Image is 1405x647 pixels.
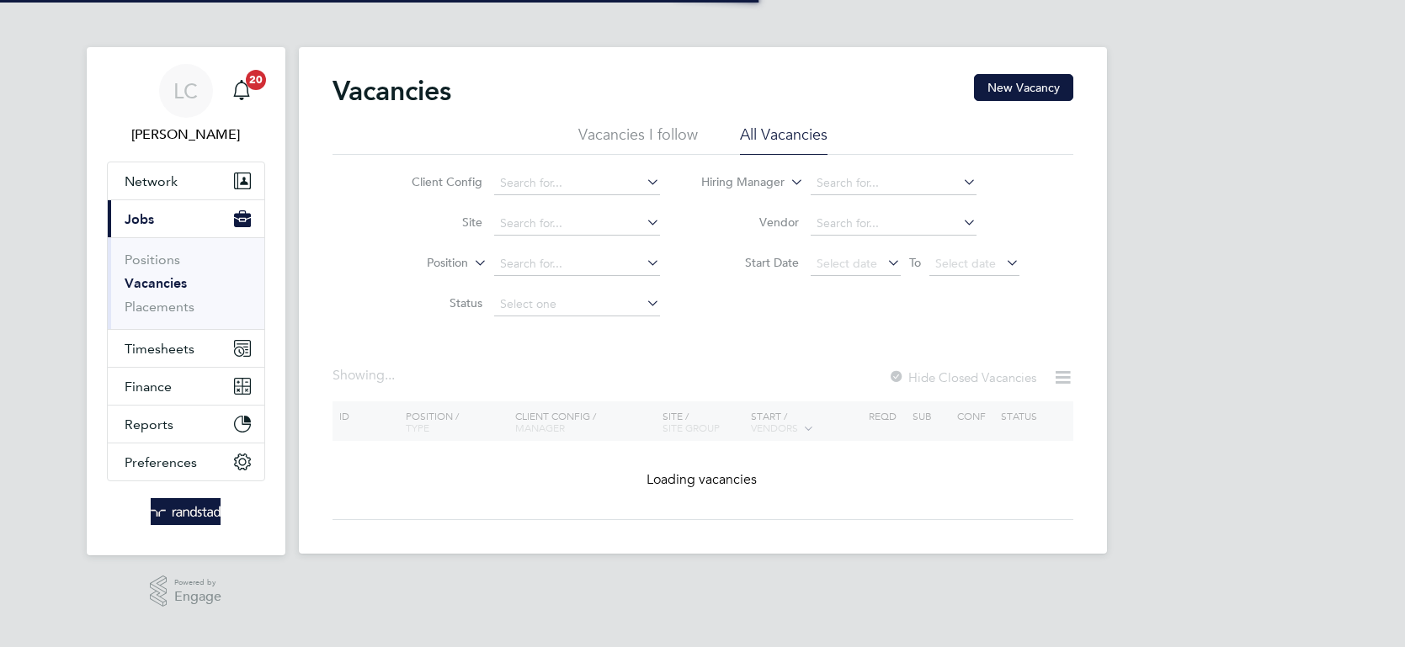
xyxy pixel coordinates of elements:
span: Select date [817,256,877,271]
span: Select date [935,256,996,271]
button: Preferences [108,443,264,480]
button: Jobs [108,200,264,237]
a: Positions [125,252,180,268]
img: randstad-logo-retina.png [151,498,221,525]
label: Vendor [702,215,799,230]
a: Go to home page [107,498,265,525]
button: Network [108,162,264,199]
nav: Main navigation [87,47,285,555]
span: Timesheets [125,341,194,357]
a: Placements [125,299,194,315]
label: Position [371,255,468,272]
span: Preferences [125,454,197,470]
span: Luke Carter [107,125,265,145]
button: New Vacancy [974,74,1073,101]
span: Jobs [125,211,154,227]
button: Finance [108,368,264,405]
span: 20 [246,70,266,90]
label: Start Date [702,255,799,270]
a: Vacancies [125,275,187,291]
label: Hiring Manager [688,174,785,191]
h2: Vacancies [333,74,451,108]
a: LC[PERSON_NAME] [107,64,265,145]
span: ... [385,367,395,384]
li: Vacancies I follow [578,125,698,155]
span: Network [125,173,178,189]
a: 20 [225,64,258,118]
span: Reports [125,416,173,432]
input: Search for... [494,172,660,195]
span: Powered by [174,575,221,590]
span: Finance [125,379,172,395]
label: Site [386,215,482,230]
input: Search for... [811,172,977,195]
input: Search for... [811,212,977,236]
input: Search for... [494,252,660,276]
input: Search for... [494,212,660,236]
li: All Vacancies [740,125,828,155]
span: LC [173,80,198,102]
button: Timesheets [108,330,264,367]
div: Jobs [108,237,264,329]
input: Select one [494,293,660,316]
button: Reports [108,406,264,443]
label: Status [386,295,482,310]
span: Engage [174,590,221,604]
span: To [904,252,926,273]
label: Hide Closed Vacancies [888,369,1036,385]
div: Showing [333,367,398,384]
label: Client Config [386,174,482,189]
a: Powered byEngage [150,575,221,607]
